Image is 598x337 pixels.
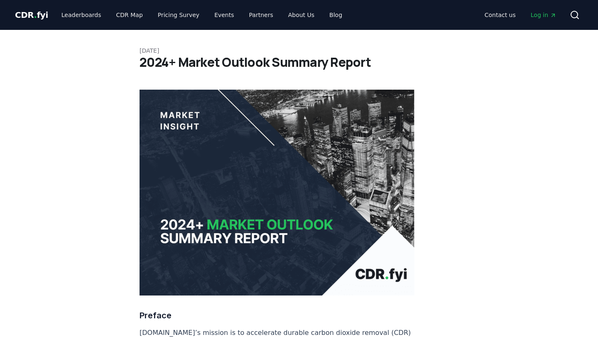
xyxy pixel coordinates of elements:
a: Log in [524,7,563,22]
a: CDR Map [110,7,149,22]
a: Contact us [478,7,522,22]
a: Leaderboards [55,7,108,22]
span: . [34,10,37,20]
span: Log in [531,11,556,19]
h3: Preface [140,309,414,322]
a: Blog [323,7,349,22]
a: About Us [282,7,321,22]
span: CDR fyi [15,10,48,20]
a: Events [208,7,240,22]
a: Pricing Survey [151,7,206,22]
p: [DATE] [140,46,458,55]
a: Partners [243,7,280,22]
a: CDR.fyi [15,9,48,21]
nav: Main [55,7,349,22]
nav: Main [478,7,563,22]
img: blog post image [140,90,414,295]
h1: 2024+ Market Outlook Summary Report [140,55,458,70]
